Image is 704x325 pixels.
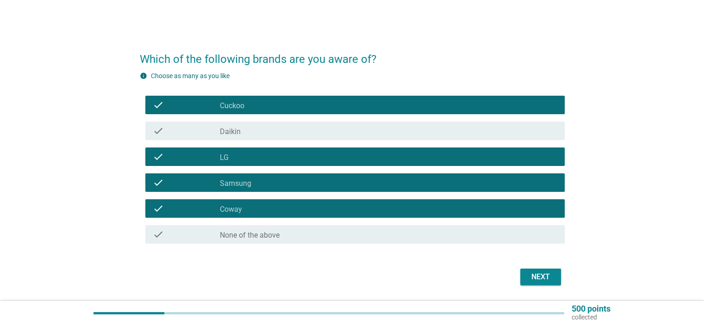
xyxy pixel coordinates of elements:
label: Cuckoo [220,101,244,110]
label: LG [220,153,229,162]
label: None of the above [220,231,280,240]
p: 500 points [572,305,611,313]
i: check [153,125,164,136]
button: Next [520,269,561,285]
label: Choose as many as you like [151,72,230,80]
i: check [153,177,164,188]
i: check [153,99,164,110]
label: Daikin [220,127,241,136]
p: collected [572,313,611,321]
i: info [140,72,147,80]
i: check [153,151,164,162]
label: Samsung [220,179,251,188]
i: check [153,229,164,240]
div: Next [528,271,554,282]
i: check [153,203,164,214]
h2: Which of the following brands are you aware of? [140,42,565,67]
label: Coway [220,205,242,214]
